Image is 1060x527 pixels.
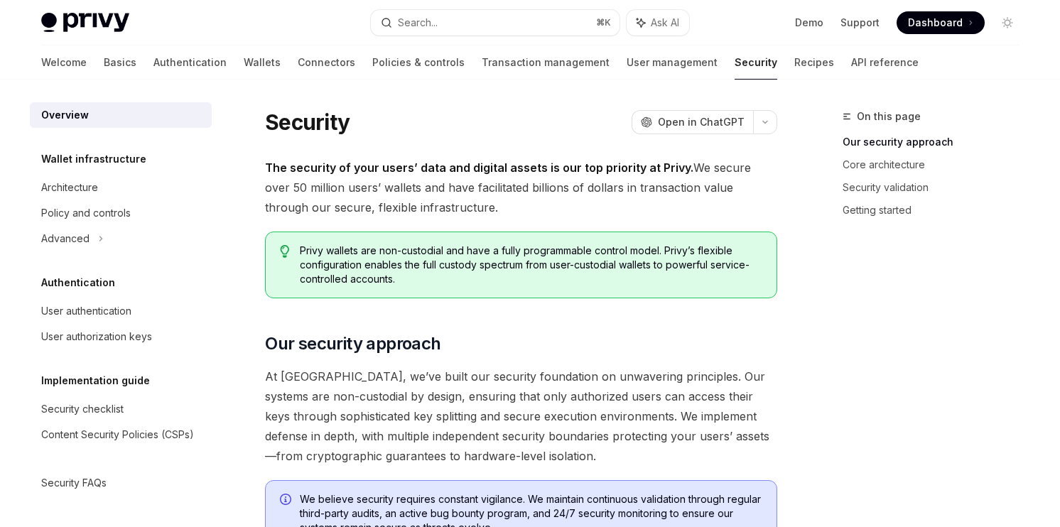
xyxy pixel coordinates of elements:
a: Content Security Policies (CSPs) [30,422,212,447]
img: light logo [41,13,129,33]
a: Support [840,16,880,30]
h5: Implementation guide [41,372,150,389]
div: Content Security Policies (CSPs) [41,426,194,443]
button: Open in ChatGPT [632,110,753,134]
a: Wallets [244,45,281,80]
svg: Tip [280,245,290,258]
a: Policies & controls [372,45,465,80]
div: User authorization keys [41,328,152,345]
a: Security FAQs [30,470,212,496]
a: Overview [30,102,212,128]
a: Security checklist [30,396,212,422]
a: Security validation [843,176,1030,199]
span: Ask AI [651,16,679,30]
strong: The security of your users’ data and digital assets is our top priority at Privy. [265,161,693,175]
span: Dashboard [908,16,963,30]
span: Our security approach [265,332,440,355]
a: Authentication [153,45,227,80]
a: Our security approach [843,131,1030,153]
a: Policy and controls [30,200,212,226]
div: Architecture [41,179,98,196]
a: Transaction management [482,45,610,80]
div: Advanced [41,230,90,247]
h5: Authentication [41,274,115,291]
div: Search... [398,14,438,31]
button: Ask AI [627,10,689,36]
span: We secure over 50 million users’ wallets and have facilitated billions of dollars in transaction ... [265,158,777,217]
div: Policy and controls [41,205,131,222]
a: User authentication [30,298,212,324]
span: Open in ChatGPT [658,115,745,129]
div: Security checklist [41,401,124,418]
a: Core architecture [843,153,1030,176]
a: Recipes [794,45,834,80]
h5: Wallet infrastructure [41,151,146,168]
svg: Info [280,494,294,508]
a: User authorization keys [30,324,212,349]
h1: Security [265,109,350,135]
a: Basics [104,45,136,80]
span: ⌘ K [596,17,611,28]
button: Toggle dark mode [996,11,1019,34]
span: At [GEOGRAPHIC_DATA], we’ve built our security foundation on unwavering principles. Our systems a... [265,366,777,466]
a: Architecture [30,175,212,200]
span: Privy wallets are non-custodial and have a fully programmable control model. Privy’s flexible con... [300,244,762,286]
div: User authentication [41,303,131,320]
a: Demo [795,16,823,30]
a: API reference [851,45,919,80]
a: Connectors [298,45,355,80]
a: Dashboard [897,11,985,34]
span: On this page [857,108,921,125]
a: Security [735,45,777,80]
a: Getting started [843,199,1030,222]
a: Welcome [41,45,87,80]
a: User management [627,45,718,80]
div: Overview [41,107,89,124]
button: Search...⌘K [371,10,620,36]
div: Security FAQs [41,474,107,491]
